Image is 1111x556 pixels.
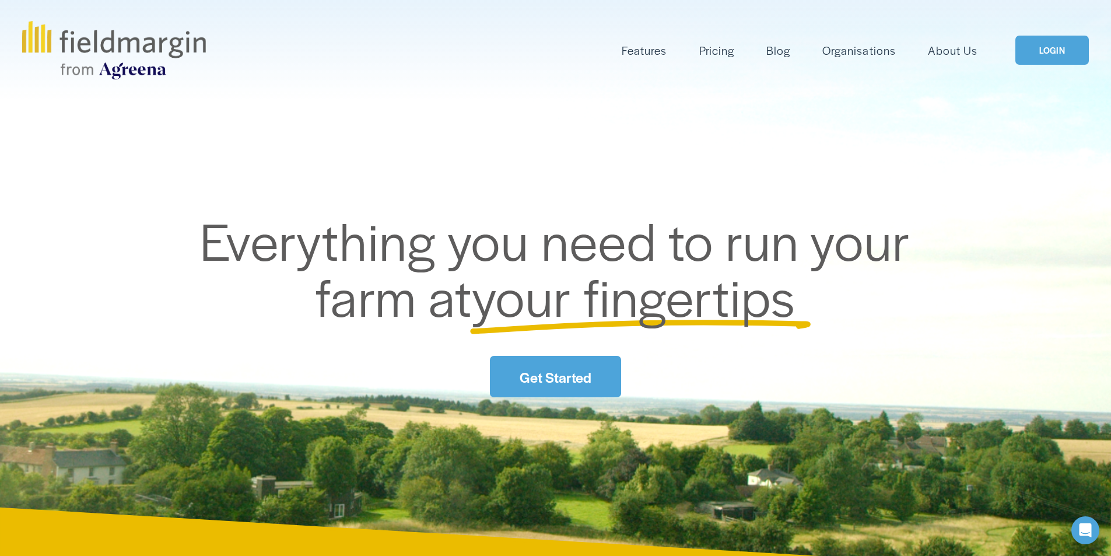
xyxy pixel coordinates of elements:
[699,41,734,60] a: Pricing
[22,21,205,79] img: fieldmargin.com
[472,259,795,332] span: your fingertips
[490,356,621,397] a: Get Started
[200,203,923,332] span: Everything you need to run your farm at
[928,41,977,60] a: About Us
[1071,516,1099,544] div: Open Intercom Messenger
[622,42,667,59] span: Features
[822,41,895,60] a: Organisations
[766,41,790,60] a: Blog
[1015,36,1089,65] a: LOGIN
[622,41,667,60] a: folder dropdown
